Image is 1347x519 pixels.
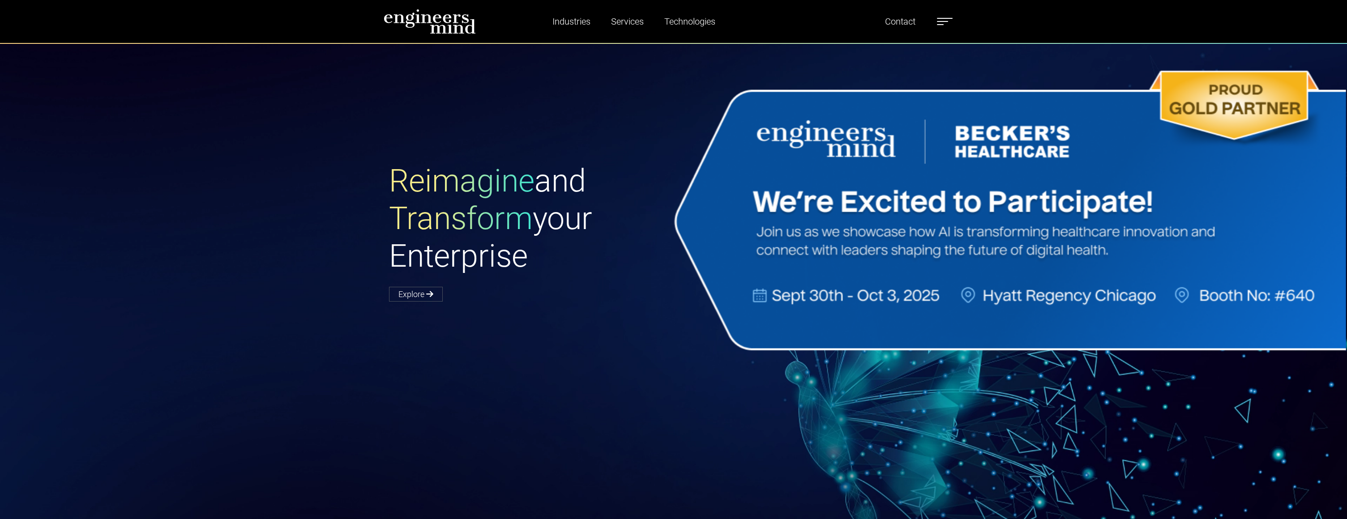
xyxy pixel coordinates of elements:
a: Technologies [661,11,719,32]
span: Reimagine [389,162,535,199]
a: Services [607,11,647,32]
img: logo [384,9,476,34]
a: Explore [389,287,443,302]
h1: and your Enterprise [389,162,674,275]
a: Contact [881,11,919,32]
span: Transform [389,200,533,237]
img: Website Banner [667,65,1347,356]
a: Industries [549,11,594,32]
